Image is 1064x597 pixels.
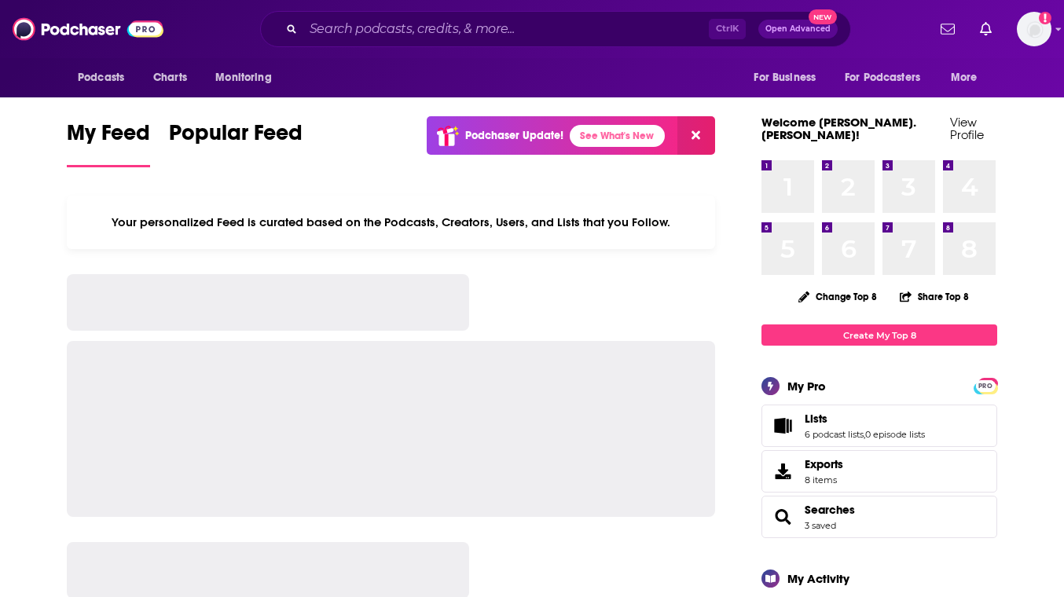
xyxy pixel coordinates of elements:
div: My Activity [787,571,849,586]
span: , [864,429,865,440]
img: User Profile [1017,12,1051,46]
a: Charts [143,63,196,93]
span: PRO [976,380,995,392]
a: 3 saved [805,520,836,531]
a: 6 podcast lists [805,429,864,440]
span: Searches [761,496,997,538]
span: Popular Feed [169,119,303,156]
button: open menu [67,63,145,93]
span: Podcasts [78,67,124,89]
a: Lists [805,412,925,426]
span: Lists [805,412,827,426]
svg: Add a profile image [1039,12,1051,24]
span: More [951,67,978,89]
button: Open AdvancedNew [758,20,838,38]
div: My Pro [787,379,826,394]
span: My Feed [67,119,150,156]
a: Show notifications dropdown [974,16,998,42]
a: Show notifications dropdown [934,16,961,42]
button: open menu [204,63,292,93]
a: PRO [976,379,995,391]
button: open menu [743,63,835,93]
span: For Business [754,67,816,89]
a: See What's New [570,125,665,147]
span: For Podcasters [845,67,920,89]
a: Searches [805,503,855,517]
img: Podchaser - Follow, Share and Rate Podcasts [13,14,163,44]
div: Your personalized Feed is curated based on the Podcasts, Creators, Users, and Lists that you Follow. [67,196,715,249]
button: open menu [940,63,997,93]
a: View Profile [950,115,984,142]
span: 8 items [805,474,843,485]
button: Show profile menu [1017,12,1051,46]
a: Lists [767,415,798,437]
button: Change Top 8 [789,287,886,306]
a: Searches [767,506,798,528]
a: My Feed [67,119,150,167]
div: Search podcasts, credits, & more... [260,11,851,47]
span: Exports [805,457,843,471]
a: Welcome [PERSON_NAME].[PERSON_NAME]! [761,115,916,142]
span: Ctrl K [709,19,746,39]
span: Open Advanced [765,25,831,33]
span: Exports [767,460,798,482]
button: Share Top 8 [899,281,970,312]
span: Logged in as hannah.bishop [1017,12,1051,46]
a: 0 episode lists [865,429,925,440]
span: Monitoring [215,67,271,89]
span: New [809,9,837,24]
input: Search podcasts, credits, & more... [303,16,709,42]
a: Create My Top 8 [761,324,997,346]
a: Popular Feed [169,119,303,167]
button: open menu [835,63,943,93]
span: Charts [153,67,187,89]
p: Podchaser Update! [465,129,563,142]
span: Lists [761,405,997,447]
a: Exports [761,450,997,493]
